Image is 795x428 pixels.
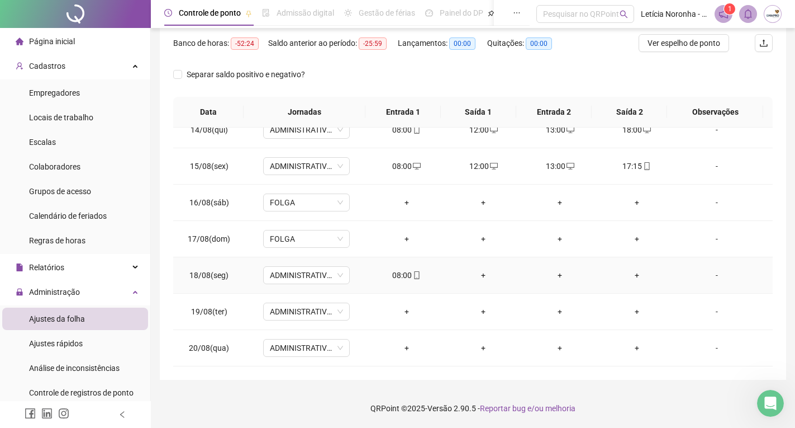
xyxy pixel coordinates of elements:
[377,124,436,136] div: 08:00
[377,160,436,172] div: 08:00
[191,125,228,134] span: 14/08(qui)
[16,62,23,70] span: user-add
[118,411,126,418] span: left
[377,233,436,245] div: +
[642,126,651,134] span: desktop
[29,113,93,122] span: Locais de trabalho
[676,106,754,118] span: Observações
[480,404,575,413] span: Reportar bug e/ou melhoria
[764,6,781,22] img: 26975
[29,263,64,272] span: Relatórios
[359,8,415,17] span: Gestão de férias
[377,269,436,281] div: 08:00
[642,162,651,170] span: mobile
[270,194,343,211] span: FOLGA
[531,233,589,245] div: +
[412,162,421,170] span: desktop
[244,97,365,128] th: Jornadas
[454,233,512,245] div: +
[41,408,53,419] span: linkedin
[182,68,310,81] span: Separar saldo positivo e negativo?
[29,339,83,348] span: Ajustes rápidos
[189,198,229,207] span: 16/08(sáb)
[29,388,134,397] span: Controle de registros de ponto
[526,37,552,50] span: 00:00
[724,3,735,15] sup: 1
[189,344,229,352] span: 20/08(qua)
[531,160,589,172] div: 13:00
[29,364,120,373] span: Análise de inconsistências
[173,37,268,50] div: Banco de horas:
[757,390,784,417] iframe: Intercom live chat
[620,10,628,18] span: search
[531,196,589,209] div: +
[489,162,498,170] span: desktop
[412,126,421,134] span: mobile
[29,288,80,297] span: Administração
[29,314,85,323] span: Ajustes da folha
[270,340,343,356] span: ADMINISTRATIVO 08H ÀS 18H
[151,389,795,428] footer: QRPoint © 2025 - 2.90.5 -
[454,160,512,172] div: 12:00
[454,196,512,209] div: +
[365,97,441,128] th: Entrada 1
[607,160,666,172] div: 17:15
[513,9,521,17] span: ellipsis
[641,8,708,20] span: Letícia Noronha - GMAPRO LTDA
[607,196,666,209] div: +
[231,37,259,50] span: -52:24
[759,39,768,48] span: upload
[377,305,436,318] div: +
[277,8,334,17] span: Admissão digital
[440,8,483,17] span: Painel do DP
[684,196,750,209] div: -
[188,234,230,243] span: 17/08(dom)
[29,138,56,147] span: Escalas
[189,271,228,280] span: 18/08(seg)
[667,97,763,128] th: Observações
[684,342,750,354] div: -
[29,88,80,97] span: Empregadores
[270,303,343,320] span: ADMINISTRATIVO 08H ÀS 18H
[531,124,589,136] div: 13:00
[173,97,244,128] th: Data
[270,267,343,284] span: ADMINISTRATIVO 08H ÀS 18H
[516,97,592,128] th: Entrada 2
[270,121,343,138] span: ADMINISTRATIVO 08H ÀS 18H
[344,9,352,17] span: sun
[607,269,666,281] div: +
[58,408,69,419] span: instagram
[565,162,574,170] span: desktop
[454,342,512,354] div: +
[684,233,750,245] div: -
[16,264,23,271] span: file
[607,124,666,136] div: 18:00
[441,97,516,128] th: Saída 1
[190,162,228,171] span: 15/08(sex)
[488,10,494,17] span: pushpin
[454,124,512,136] div: 12:00
[592,97,667,128] th: Saída 2
[179,8,241,17] span: Controle de ponto
[29,187,91,196] span: Grupos de acesso
[29,162,80,171] span: Colaboradores
[191,307,227,316] span: 19/08(ter)
[684,269,750,281] div: -
[684,124,750,136] div: -
[487,37,565,50] div: Quitações:
[684,305,750,318] div: -
[270,158,343,175] span: ADMINISTRATIVO 08H ÀS 17H
[425,9,433,17] span: dashboard
[29,62,65,70] span: Cadastros
[262,9,270,17] span: file-done
[728,5,732,13] span: 1
[25,408,36,419] span: facebook
[684,160,750,172] div: -
[454,305,512,318] div: +
[718,9,729,19] span: notification
[449,37,475,50] span: 00:00
[29,236,85,245] span: Regras de horas
[531,305,589,318] div: +
[648,37,720,49] span: Ver espelho de ponto
[531,342,589,354] div: +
